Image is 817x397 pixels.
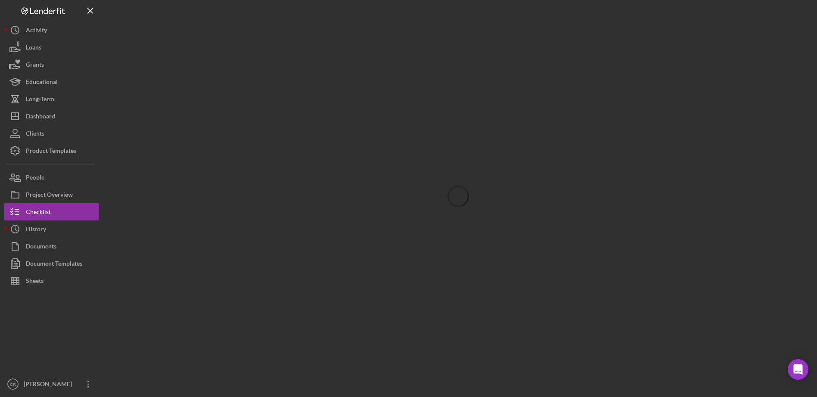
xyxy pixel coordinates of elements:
div: Grants [26,56,44,75]
button: Dashboard [4,108,99,125]
div: Loans [26,39,41,58]
div: People [26,169,44,188]
button: Loans [4,39,99,56]
div: [PERSON_NAME] [22,375,78,395]
div: Educational [26,73,58,93]
div: Activity [26,22,47,41]
text: CR [10,382,16,387]
div: Checklist [26,203,51,223]
button: Grants [4,56,99,73]
div: Project Overview [26,186,73,205]
button: Documents [4,238,99,255]
div: Long-Term [26,90,54,110]
div: Open Intercom Messenger [788,359,808,380]
button: People [4,169,99,186]
button: Activity [4,22,99,39]
button: Project Overview [4,186,99,203]
div: Document Templates [26,255,82,274]
button: Long-Term [4,90,99,108]
div: Dashboard [26,108,55,127]
button: Educational [4,73,99,90]
div: History [26,220,46,240]
button: History [4,220,99,238]
button: Document Templates [4,255,99,272]
button: Clients [4,125,99,142]
button: Sheets [4,272,99,289]
button: CR[PERSON_NAME] [4,375,99,393]
div: Documents [26,238,56,257]
button: Checklist [4,203,99,220]
button: Product Templates [4,142,99,159]
div: Product Templates [26,142,76,161]
div: Clients [26,125,44,144]
div: Sheets [26,272,43,292]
